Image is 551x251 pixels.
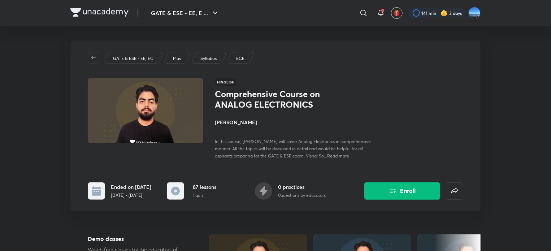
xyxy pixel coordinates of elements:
p: 1 quiz [193,192,216,199]
img: avatar [394,10,400,16]
p: Plus [173,55,181,62]
p: 0 questions by educators [278,192,326,199]
h5: Demo classes [88,234,186,243]
p: [DATE] - [DATE] [111,192,151,199]
h6: Ended on [DATE] [111,183,151,191]
a: Plus [172,55,182,62]
a: ECE [235,55,246,62]
button: GATE & ESE - EE, E ... [147,6,224,20]
img: Thumbnail [87,77,204,144]
h6: 0 practices [278,183,326,191]
p: Syllabus [200,55,217,62]
span: Hinglish [215,78,237,86]
img: Sanjay Kalita [468,7,481,19]
a: Syllabus [199,55,218,62]
button: avatar [391,7,403,19]
a: Company Logo [70,8,129,18]
p: ECE [236,55,244,62]
p: GATE & ESE - EE, EC [113,55,153,62]
button: false [446,182,463,200]
a: GATE & ESE - EE, EC [112,55,155,62]
img: streak [441,9,448,17]
img: Company Logo [70,8,129,17]
h6: 87 lessons [193,183,216,191]
h1: Comprehensive Course on ANALOG ELECTRONICS [215,89,333,110]
span: Read more [327,153,349,159]
button: Enroll [364,182,440,200]
span: In this course, [PERSON_NAME] will cover Analog Electronics in comprehensive manner. All the topi... [215,139,371,159]
h4: [PERSON_NAME] [215,118,377,126]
